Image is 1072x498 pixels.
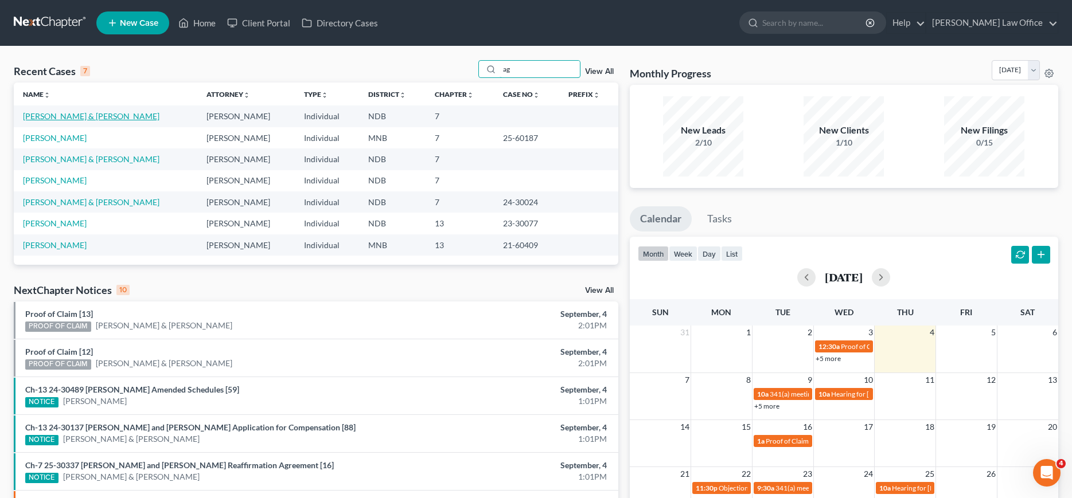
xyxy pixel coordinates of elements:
[359,105,426,127] td: NDB
[804,124,884,137] div: New Clients
[197,105,295,127] td: [PERSON_NAME]
[295,234,359,256] td: Individual
[426,148,494,170] td: 7
[25,321,91,332] div: PROOF OF CLAIM
[1047,420,1058,434] span: 20
[359,191,426,213] td: NDB
[500,61,580,77] input: Search by name...
[23,111,159,121] a: [PERSON_NAME] & [PERSON_NAME]
[173,13,221,33] a: Home
[494,127,559,148] td: 25-60187
[775,484,947,492] span: 341(a) meeting for [PERSON_NAME] & [PERSON_NAME]
[679,420,691,434] span: 14
[25,309,93,319] a: Proof of Claim [13]
[924,420,935,434] span: 18
[990,326,997,339] span: 5
[568,90,600,99] a: Prefixunfold_more
[420,422,607,433] div: September, 4
[630,206,692,232] a: Calendar
[818,390,830,398] span: 10a
[368,90,406,99] a: Districtunfold_more
[897,307,914,317] span: Thu
[1047,373,1058,387] span: 13
[23,175,87,185] a: [PERSON_NAME]
[757,437,765,445] span: 1a
[835,307,853,317] span: Wed
[879,484,891,492] span: 10a
[1051,326,1058,339] span: 6
[494,191,559,213] td: 24-30024
[96,358,232,369] a: [PERSON_NAME] & [PERSON_NAME]
[420,460,607,471] div: September, 4
[420,358,607,369] div: 2:01PM
[80,66,90,76] div: 7
[197,127,295,148] td: [PERSON_NAME]
[120,19,158,28] span: New Case
[426,170,494,191] td: 7
[23,197,159,207] a: [PERSON_NAME] & [PERSON_NAME]
[863,373,874,387] span: 10
[825,271,863,283] h2: [DATE]
[926,13,1058,33] a: [PERSON_NAME] Law Office
[762,12,867,33] input: Search by name...
[585,68,614,76] a: View All
[63,395,127,407] a: [PERSON_NAME]
[697,246,721,261] button: day
[663,124,743,137] div: New Leads
[296,13,384,33] a: Directory Cases
[757,484,774,492] span: 9:30a
[669,246,697,261] button: week
[944,124,1024,137] div: New Filings
[197,191,295,213] td: [PERSON_NAME]
[359,170,426,191] td: NDB
[23,240,87,250] a: [PERSON_NAME]
[359,148,426,170] td: NDB
[63,471,200,483] a: [PERSON_NAME] & [PERSON_NAME]
[426,213,494,234] td: 13
[831,390,981,398] span: Hearing for [PERSON_NAME] & [PERSON_NAME]
[420,433,607,445] div: 1:01PM
[295,148,359,170] td: Individual
[359,234,426,256] td: MNB
[985,373,997,387] span: 12
[944,137,1024,148] div: 0/15
[766,437,945,445] span: Proof of Claim Deadline - Government for [PERSON_NAME]
[679,467,691,481] span: 21
[435,90,474,99] a: Chapterunfold_more
[697,206,742,232] a: Tasks
[929,326,935,339] span: 4
[638,246,669,261] button: month
[770,390,825,398] span: 341(a) meeting for
[892,484,981,492] span: Hearing for [PERSON_NAME]
[295,127,359,148] td: Individual
[116,285,130,295] div: 10
[721,246,743,261] button: list
[23,218,87,228] a: [PERSON_NAME]
[806,326,813,339] span: 2
[745,326,752,339] span: 1
[745,373,752,387] span: 8
[696,484,718,492] span: 11:30p
[359,127,426,148] td: MNB
[985,420,997,434] span: 19
[295,105,359,127] td: Individual
[420,471,607,483] div: 1:01PM
[25,473,59,483] div: NOTICE
[243,92,250,99] i: unfold_more
[426,234,494,256] td: 13
[924,373,935,387] span: 11
[841,342,1009,351] span: Proof of Claim Deadline - Standard for [PERSON_NAME]
[740,467,752,481] span: 22
[25,435,59,445] div: NOTICE
[420,308,607,320] div: September, 4
[863,467,874,481] span: 24
[420,320,607,331] div: 2:01PM
[359,213,426,234] td: NDB
[206,90,250,99] a: Attorneyunfold_more
[197,170,295,191] td: [PERSON_NAME]
[420,346,607,358] div: September, 4
[804,137,884,148] div: 1/10
[25,397,59,407] div: NOTICE
[652,307,669,317] span: Sun
[14,283,130,297] div: NextChapter Notices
